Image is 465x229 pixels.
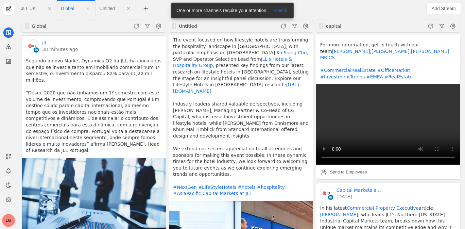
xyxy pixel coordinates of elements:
button: Send to Employees [319,167,370,177]
a: KaiSiang Cho [277,50,307,55]
div: One or more channels require your attention. [171,3,270,18]
a: #CommercialRealEstate [320,68,376,73]
app-icon-button: Close Tab [43,3,55,14]
a: #InvestmentTrends [320,74,365,79]
a: #AsiaPacific [173,191,201,196]
span: Click to edit name [61,6,74,11]
a: #NextGen [173,185,197,190]
app-icon-button: New Tab [140,6,152,11]
img: cache [320,187,333,200]
a: [PERSON_NAME] MRICS [320,49,451,60]
pre: and 's co-hosted NextGen x Beers with Peers event at our headquarters was a resounding success, d... [173,5,309,197]
div: capital [326,23,404,29]
a: jll [42,40,46,46]
a: #hotels [238,185,255,190]
button: Check [270,7,291,14]
app-icon-button: Close Tab [82,3,94,14]
img: cache [26,40,39,53]
a: 38 minutes ago [42,46,78,53]
a: Capital Markets at JLL​ [202,191,252,196]
a: #EMEA [366,74,383,79]
a: [PERSON_NAME] [332,49,370,54]
button: Add Stream [426,3,461,14]
span: Add Stream [432,5,456,12]
a: [PERSON_NAME] [320,212,358,217]
pre: Segundo o novo Market Dynamics Q2 da JLL, há cinco anos que não se investia tanto em imobiliário ... [26,58,162,154]
div: Send to Employees [330,169,367,175]
a: Capital Markets at JLL​ [336,187,382,193]
a: Commercial Property Executive [347,205,419,211]
a: #RealEstate [385,74,413,79]
a: #hospitality [257,185,285,190]
span: Check [274,7,287,14]
button: LG [2,214,15,227]
div: Untitled [179,23,257,29]
a: [DATE] [336,193,382,200]
div: Global [31,23,110,29]
a: [URL][DOMAIN_NAME] [173,82,299,94]
a: #LifeStyleHotels [198,185,236,190]
a: [PERSON_NAME] [371,49,409,54]
a: #OfficeMarket [377,68,410,73]
div: Global [32,23,110,29]
span: Click to edit name [99,6,115,11]
span: Click to edit name [21,6,36,11]
app-icon-button: Close Tab [123,3,134,14]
